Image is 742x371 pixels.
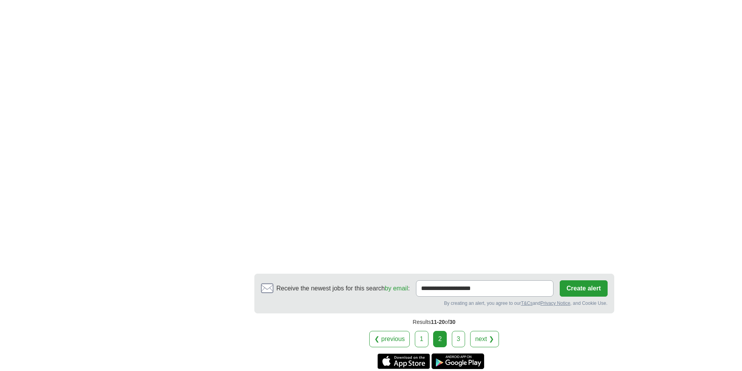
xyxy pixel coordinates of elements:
[521,301,532,306] a: T&Cs
[452,331,465,347] a: 3
[261,300,608,307] div: By creating an alert, you agree to our and , and Cookie Use.
[449,319,456,325] span: 30
[277,284,410,293] span: Receive the newest jobs for this search :
[377,353,430,369] a: Get the iPhone app
[470,331,499,347] a: next ❯
[415,331,428,347] a: 1
[369,331,410,347] a: ❮ previous
[433,331,447,347] div: 2
[254,313,614,331] div: Results of
[540,301,570,306] a: Privacy Notice
[560,280,607,297] button: Create alert
[385,285,408,292] a: by email
[432,353,484,369] a: Get the Android app
[431,319,445,325] span: 11-20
